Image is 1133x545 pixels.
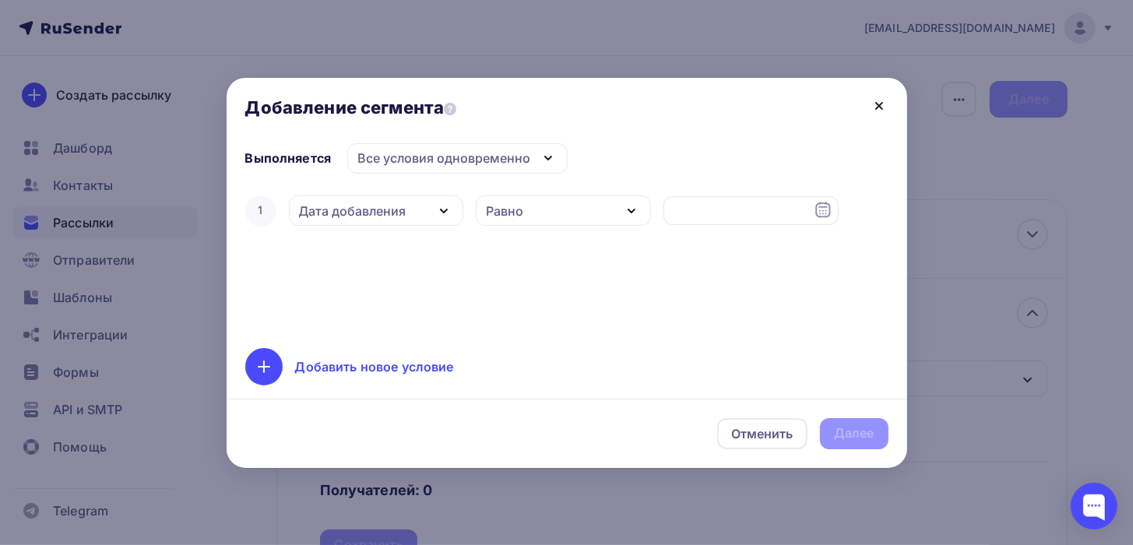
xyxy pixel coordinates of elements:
[486,202,523,220] div: Равно
[476,195,651,226] button: Равно
[245,97,457,118] span: Добавление сегмента
[289,195,464,226] button: Дата добавления
[347,143,568,174] button: Все условия одновременно
[245,195,276,227] div: 1
[295,357,454,376] div: Добавить новое условие
[245,149,332,167] div: Выполняется
[299,202,406,220] div: Дата добавления
[357,149,530,167] div: Все условия одновременно
[731,424,793,443] div: Отменить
